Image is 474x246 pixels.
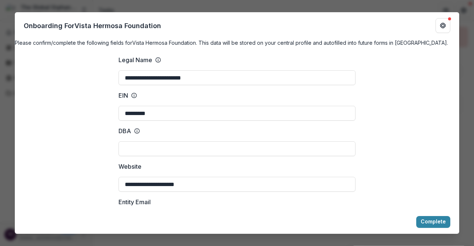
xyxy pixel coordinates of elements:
button: Complete [416,216,450,228]
button: Get Help [435,18,450,33]
p: Onboarding For Vista Hermosa Foundation [24,21,161,31]
p: EIN [118,91,128,100]
p: Entity Email [118,198,151,206]
p: Website [118,162,141,171]
p: DBA [118,127,131,135]
p: Legal Name [118,55,152,64]
h4: Please confirm/complete the following fields for Vista Hermosa Foundation . This data will be sto... [15,39,459,47]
